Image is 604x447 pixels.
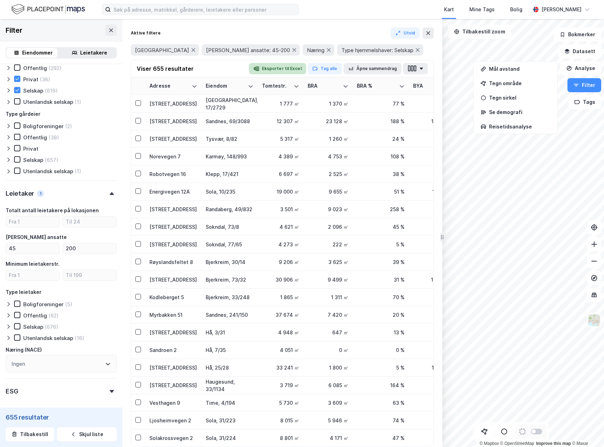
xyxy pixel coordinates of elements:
[80,49,107,57] div: Leietakere
[413,188,454,195] div: 10 138 ㎡
[149,223,197,231] div: [STREET_ADDRESS]
[206,258,253,266] div: Bjerkreim, 30/14
[6,427,54,441] button: Tilbakestill
[308,118,348,125] div: 23 128 ㎡
[23,323,43,330] div: Selskap
[357,100,405,107] div: 77 %
[569,413,604,447] div: Kontrollprogram for chat
[308,399,348,407] div: 3 609 ㎡
[567,78,601,92] button: Filter
[500,441,534,446] a: OpenStreetMap
[206,417,253,424] div: Sola, 31/223
[23,99,73,105] div: Utenlandsk selskap
[6,260,59,268] div: Minimum leietakerstr.
[262,346,299,354] div: 4 051 ㎡
[262,434,299,442] div: 8 801 ㎡
[57,427,117,441] button: Skjul liste
[307,47,325,53] span: Næring
[308,346,348,354] div: 0 ㎡
[262,188,299,195] div: 19 000 ㎡
[308,258,348,266] div: 3 625 ㎡
[40,76,50,83] div: (36)
[262,329,299,336] div: 4 948 ㎡
[6,189,34,198] div: Leietaker
[262,399,299,407] div: 5 730 ㎡
[206,96,253,111] div: [GEOGRAPHIC_DATA], 17/2729
[413,346,454,354] div: 1 200 ㎡
[413,223,454,231] div: 2 109 ㎡
[357,153,405,160] div: 108 %
[206,83,245,89] div: Eiendom
[6,387,18,396] div: ESG
[206,329,253,336] div: Hå, 3/31
[149,329,197,336] div: [STREET_ADDRESS]
[262,311,299,319] div: 37 674 ㎡
[23,76,38,83] div: Privat
[413,329,454,336] div: 973 ㎡
[6,25,23,36] div: Filter
[341,47,413,53] span: Type hjemmelshaver: Selskap
[357,170,405,178] div: 38 %
[308,417,348,424] div: 5 946 ㎡
[149,382,197,389] div: [STREET_ADDRESS]
[149,100,197,107] div: [STREET_ADDRESS]
[6,216,59,227] input: Fra 1
[308,364,348,371] div: 1 800 ㎡
[149,241,197,248] div: [STREET_ADDRESS]
[23,145,38,152] div: Privat
[308,100,348,107] div: 1 370 ㎡
[22,49,53,57] div: Eiendommer
[206,118,253,125] div: Sandnes, 69/3088
[206,276,253,283] div: Bjerkreim, 73/32
[262,153,299,160] div: 4 389 ㎡
[149,188,197,195] div: Energivegen 12A
[308,188,348,195] div: 9 655 ㎡
[49,312,59,319] div: (62)
[489,95,550,101] div: Tegn sirkel
[480,441,499,446] a: Mapbox
[149,258,197,266] div: Røyslandsfeltet 8
[131,59,150,69] button: 1 mer
[65,301,72,308] div: (5)
[23,335,73,341] div: Utenlandsk selskap
[63,270,116,281] input: Til 199
[308,294,348,301] div: 1 311 ㎡
[45,323,58,330] div: (676)
[149,294,197,301] div: Kodleberget 5
[262,83,291,89] div: Tomtestr.
[357,311,405,319] div: 20 %
[413,294,454,301] div: 772 ㎡
[308,206,348,213] div: 9 023 ㎡
[262,294,299,301] div: 1 865 ㎡
[149,135,197,143] div: [STREET_ADDRESS]
[554,27,601,42] button: Bokmerker
[357,206,405,213] div: 258 %
[357,118,405,125] div: 188 %
[6,346,42,354] div: Næring (NACE)
[23,87,43,94] div: Selskap
[6,270,59,281] input: Fra 1
[357,417,405,424] div: 74 %
[6,243,59,254] input: Fra 25
[357,329,405,336] div: 13 %
[45,157,58,163] div: (657)
[469,5,495,14] div: Mine Tags
[262,241,299,248] div: 4 273 ㎡
[206,153,253,160] div: Karmøy, 148/993
[357,258,405,266] div: 39 %
[308,329,348,336] div: 647 ㎡
[149,276,197,283] div: [STREET_ADDRESS]
[149,417,197,424] div: Ljosheimvegen 2
[149,364,197,371] div: [STREET_ADDRESS]
[206,188,253,195] div: Sola, 10/235
[206,294,253,301] div: Bjerkreim, 33/248
[357,276,405,283] div: 31 %
[308,223,348,231] div: 2 096 ㎡
[308,83,340,89] div: BRA
[149,118,197,125] div: [STREET_ADDRESS]
[308,382,348,389] div: 6 085 ㎡
[413,311,454,319] div: 8 207 ㎡
[560,61,601,75] button: Analyse
[308,434,348,442] div: 4 171 ㎡
[23,157,43,163] div: Selskap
